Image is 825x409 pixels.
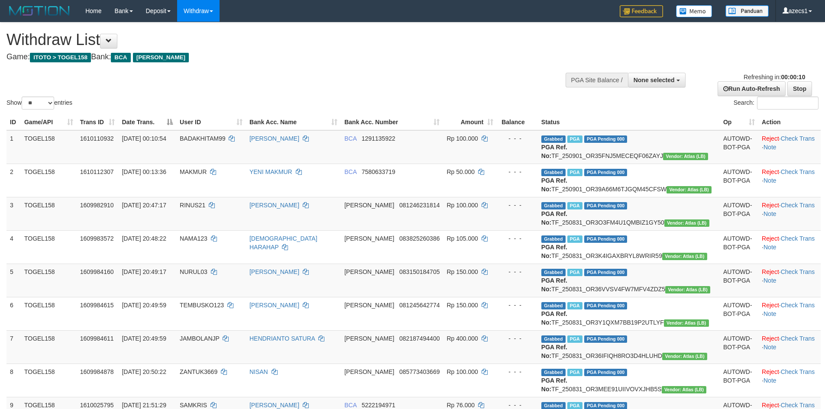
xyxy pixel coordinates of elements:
[781,335,815,342] a: Check Trans
[362,168,395,175] span: Copy 7580633719 to clipboard
[399,335,440,342] span: Copy 082187494400 to clipboard
[567,169,582,176] span: Marked by azecs1
[584,135,628,143] span: PGA Pending
[666,186,712,193] span: Vendor URL: https://dashboard.q2checkout.com/secure
[538,330,720,364] td: TF_250831_OR36IFIQH8RO3D4HLUHD
[720,364,758,397] td: AUTOWD-BOT-PGA
[781,302,815,309] a: Check Trans
[781,402,815,409] a: Check Trans
[362,402,395,409] span: Copy 5222194971 to clipboard
[180,335,220,342] span: JAMBOLANJP
[538,264,720,297] td: TF_250831_OR36VVSV4FW7MFV4ZDZ5
[781,74,805,81] strong: 00:00:10
[21,114,77,130] th: Game/API: activate to sort column ascending
[584,369,628,376] span: PGA Pending
[399,202,440,209] span: Copy 081246231814 to clipboard
[620,5,663,17] img: Feedback.jpg
[758,297,821,330] td: · ·
[6,230,21,264] td: 4
[567,369,582,376] span: Marked by azecs1
[781,135,815,142] a: Check Trans
[567,235,582,243] span: Marked by azecs1
[541,177,567,193] b: PGA Ref. No:
[758,264,821,297] td: · ·
[762,235,779,242] a: Reject
[21,330,77,364] td: TOGEL158
[122,268,166,275] span: [DATE] 20:49:17
[6,4,72,17] img: MOTION_logo.png
[180,202,205,209] span: RINUS21
[781,202,815,209] a: Check Trans
[362,135,395,142] span: Copy 1291135922 to clipboard
[180,302,224,309] span: TEMBUSKO123
[80,135,114,142] span: 1610110932
[6,264,21,297] td: 5
[6,114,21,130] th: ID
[180,235,207,242] span: NAMA123
[80,368,114,375] span: 1609984878
[180,402,207,409] span: SAMKRIS
[344,402,356,409] span: BCA
[541,135,566,143] span: Grabbed
[664,219,709,227] span: Vendor URL: https://dashboard.q2checkout.com/secure
[122,235,166,242] span: [DATE] 20:48:22
[664,319,709,327] span: Vendor URL: https://dashboard.q2checkout.com/secure
[538,164,720,197] td: TF_250901_OR39A66M6TJGQM45CFSW
[30,53,91,62] span: ITOTO > TOGEL158
[758,364,821,397] td: · ·
[720,230,758,264] td: AUTOWD-BOT-PGA
[541,235,566,243] span: Grabbed
[781,268,815,275] a: Check Trans
[122,135,166,142] span: [DATE] 00:10:54
[541,369,566,376] span: Grabbed
[22,97,54,109] select: Showentries
[764,244,776,251] a: Note
[80,168,114,175] span: 1610112307
[80,235,114,242] span: 1609983572
[541,144,567,159] b: PGA Ref. No:
[446,335,478,342] span: Rp 400.000
[538,197,720,230] td: TF_250831_OR3O3FM4U1QMBIZ1GY50
[111,53,130,62] span: BCA
[500,167,534,176] div: - - -
[541,277,567,293] b: PGA Ref. No:
[584,302,628,309] span: PGA Pending
[21,297,77,330] td: TOGEL158
[567,135,582,143] span: Marked by azecs1
[764,377,776,384] a: Note
[758,130,821,164] td: · ·
[443,114,496,130] th: Amount: activate to sort column ascending
[538,297,720,330] td: TF_250831_OR3Y1QXM7BB19P2UTLYF
[764,144,776,151] a: Note
[781,368,815,375] a: Check Trans
[567,269,582,276] span: Marked by azecs1
[758,197,821,230] td: · ·
[180,168,207,175] span: MAKMUR
[249,302,299,309] a: [PERSON_NAME]
[758,230,821,264] td: · ·
[21,130,77,164] td: TOGEL158
[246,114,341,130] th: Bank Acc. Name: activate to sort column ascending
[122,168,166,175] span: [DATE] 00:13:36
[541,169,566,176] span: Grabbed
[720,197,758,230] td: AUTOWD-BOT-PGA
[497,114,538,130] th: Balance
[500,234,534,243] div: - - -
[744,74,805,81] span: Refreshing in:
[758,330,821,364] td: · ·
[567,302,582,309] span: Marked by azecs1
[764,177,776,184] a: Note
[567,335,582,343] span: Marked by azecs1
[80,268,114,275] span: 1609984160
[541,310,567,326] b: PGA Ref. No:
[500,301,534,309] div: - - -
[500,367,534,376] div: - - -
[764,210,776,217] a: Note
[762,368,779,375] a: Reject
[6,164,21,197] td: 2
[720,130,758,164] td: AUTOWD-BOT-PGA
[21,197,77,230] td: TOGEL158
[762,335,779,342] a: Reject
[6,97,72,109] label: Show entries
[399,302,440,309] span: Copy 081245642774 to clipboard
